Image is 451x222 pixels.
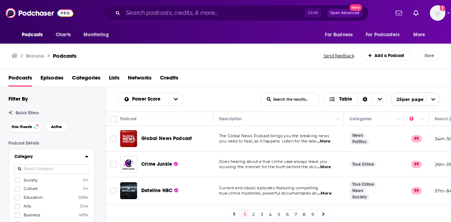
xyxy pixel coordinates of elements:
button: Show profile menu [430,5,445,21]
span: Society [24,178,38,183]
span: Arts [24,204,31,209]
span: For Podcasters [366,30,400,40]
span: 489k [79,213,88,217]
button: Choose View [323,93,388,106]
h2: Choose List sort [117,93,184,106]
span: Crime Junkie [141,161,172,167]
a: Politics [350,139,369,145]
span: Culture [24,186,38,191]
span: Does hearing about a true crime case always leave you [219,159,327,164]
div: Description [219,115,242,123]
button: open menu [320,28,362,42]
span: true-crime mysteries, powerful documentaries an [219,191,317,196]
span: Table [339,97,352,102]
span: 25 per page [391,94,424,105]
span: For Business [325,30,353,40]
a: Crime Junkie [141,161,178,168]
a: 6 [284,210,291,218]
span: Toggle select row [110,188,117,194]
a: Show notifications dropdown [393,7,405,19]
img: Podchaser - Follow, Share and Rate Podcasts [6,6,73,20]
span: Current and classic episodes, featuring compelling [219,185,319,190]
button: Has Guests [8,121,42,132]
span: 1m [83,178,88,183]
button: open menu [408,28,434,42]
button: Column Actions [334,115,342,123]
button: open menu [361,28,410,42]
a: 7 [292,210,299,218]
span: Quick Filters [16,110,39,115]
a: Dateline NBC [141,187,178,194]
img: User Profile [430,5,445,21]
a: 2 [250,210,257,218]
button: Column Actions [419,115,427,123]
div: Categories [350,115,371,123]
input: Search podcasts, credits, & more... [123,7,305,19]
span: Logged in as KaitlynEsposito [430,5,445,21]
a: Global News Podcast [141,135,192,142]
a: Credits [160,72,178,87]
a: Podcasts [53,52,76,59]
span: Monitoring [84,30,109,40]
span: ...More [316,139,330,144]
span: Networks [128,72,152,87]
span: The Global News Podcast brings you the breaking news [219,133,329,138]
span: Toggle select row [110,161,117,167]
span: New [350,4,362,11]
a: Episodes [41,72,63,87]
button: Active [45,121,68,132]
span: Toggle select row [110,135,117,142]
span: ...More [317,191,332,196]
button: Category [14,152,85,161]
span: Charts [56,30,71,40]
a: Society [350,194,370,200]
a: Categories [72,72,100,87]
img: Crime Junkie [120,156,137,173]
h2: Filter By [8,95,28,102]
a: 9 [309,210,316,218]
h3: Browse [26,52,44,59]
a: Show notifications dropdown [410,7,421,19]
span: Has Guests [12,125,32,129]
button: Send feedback [321,53,357,59]
img: Dateline NBC [120,182,137,199]
img: Global News Podcast [120,130,137,147]
svg: Add a profile image [440,5,445,11]
div: Power Score [409,115,419,123]
span: Education [24,195,43,200]
a: 5 [275,210,282,218]
div: Search podcasts, credits, & more... [104,5,369,21]
span: Global News Podcast [141,135,192,141]
button: open menu [168,93,183,106]
button: open menu [118,97,168,102]
p: 99 [411,187,422,194]
span: ...More [317,164,331,170]
span: 1m [83,186,88,191]
a: Lists [109,72,119,87]
span: you need to hear, as it happens. Listen for the late [219,139,316,144]
a: News [350,133,366,138]
span: Dateline NBC [141,188,172,194]
a: Podcasts [8,72,32,87]
span: 698k [79,195,88,200]
button: Column Actions [394,115,402,123]
div: Podcast [120,115,137,123]
div: Category [14,154,80,159]
p: Podcast Details [8,141,94,146]
button: open menu [390,93,440,106]
div: Sort Direction [358,93,372,106]
span: Active [51,125,62,129]
p: 99 [411,135,422,142]
a: News [350,188,366,194]
span: Podcasts [22,30,43,40]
